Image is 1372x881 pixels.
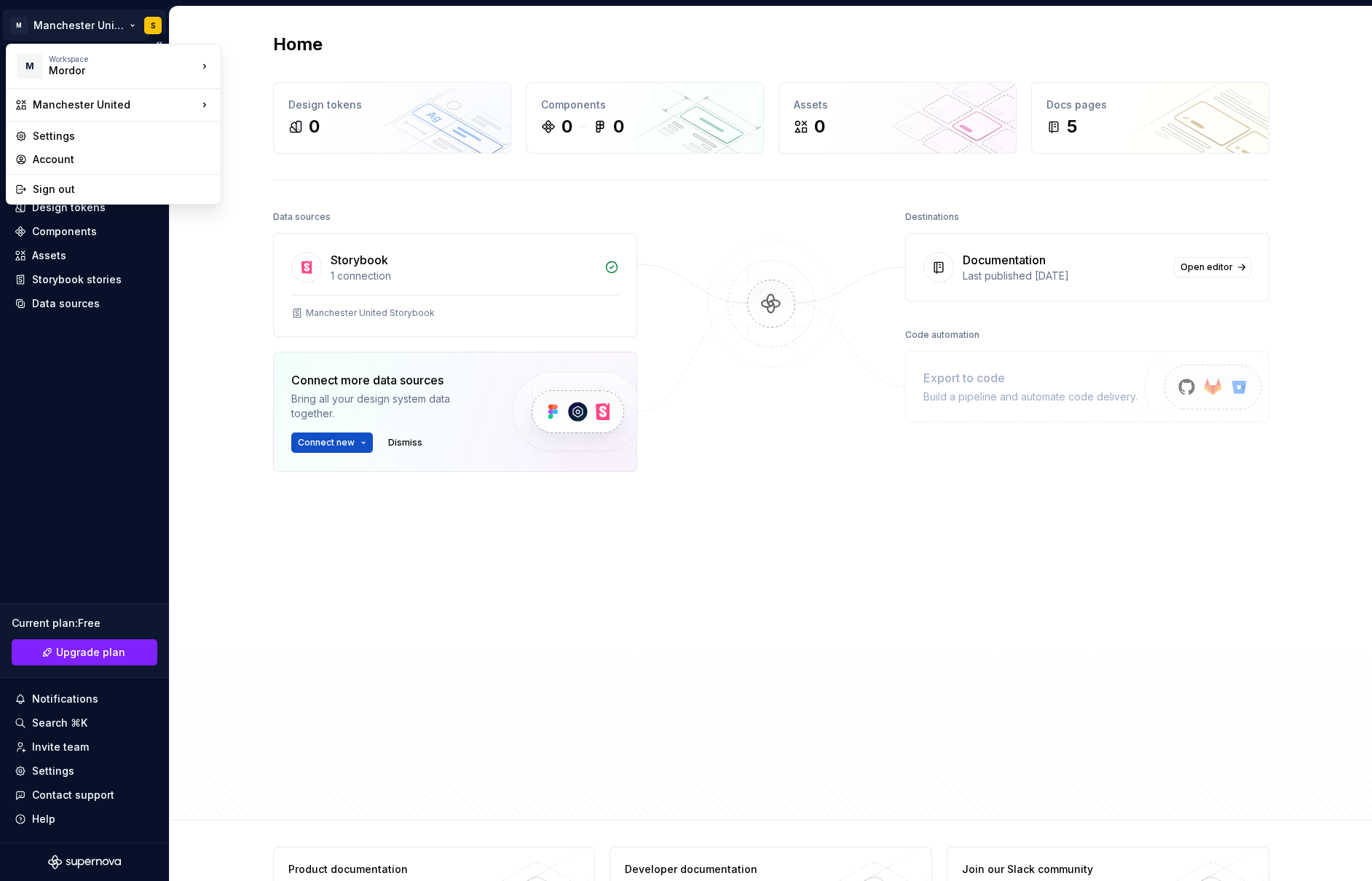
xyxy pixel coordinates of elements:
[33,182,212,197] div: Sign out
[33,129,212,143] div: Settings
[17,53,43,79] div: M
[33,98,197,112] div: Manchester United
[49,55,197,63] div: Workspace
[49,63,173,78] div: Mordor
[33,152,212,167] div: Account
